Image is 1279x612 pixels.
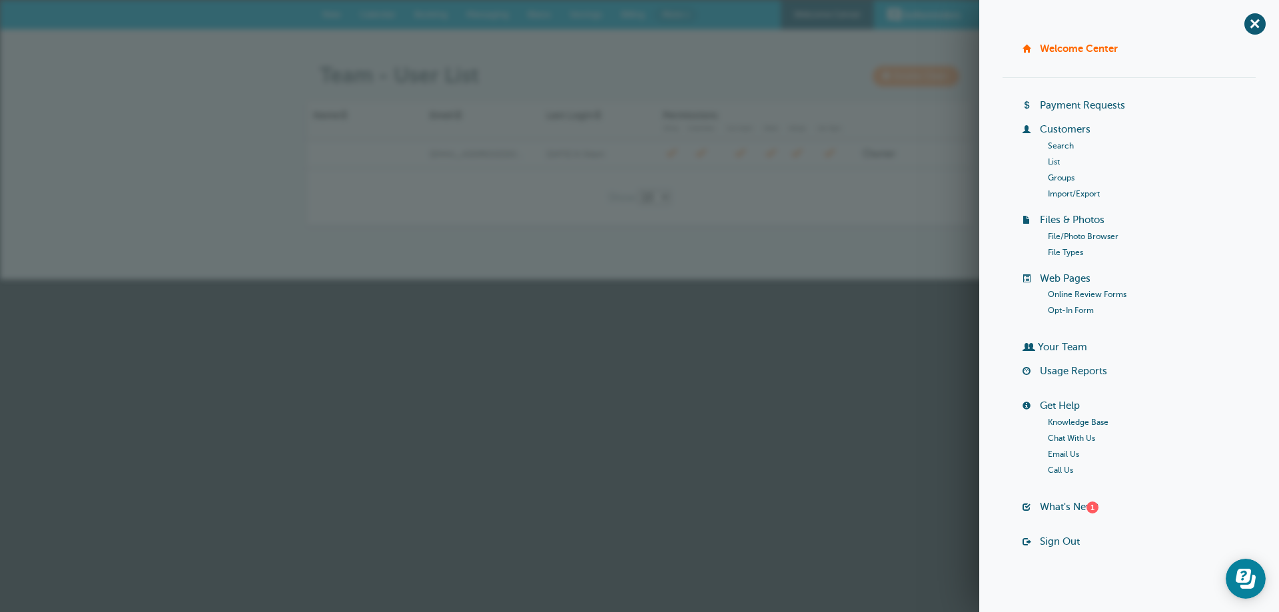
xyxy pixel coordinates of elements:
[1040,124,1090,135] a: Customers
[528,9,551,19] span: Blasts
[1048,465,1073,475] a: Call Us
[313,110,348,121] a: Name
[1226,559,1266,599] iframe: Resource center
[813,126,846,132] span: User Mgmt
[1040,400,1080,411] a: Get Help
[546,110,602,121] a: Last Login
[1240,9,1270,39] span: +
[466,9,509,19] span: Messaging
[1048,434,1095,443] a: Chat With Us
[1048,157,1060,166] a: List
[1048,141,1074,151] a: Search
[1040,273,1090,284] a: Web Pages
[1040,100,1125,111] a: Payment Requests
[656,103,856,140] div: Permissions
[414,9,448,19] span: Booking
[1048,418,1108,427] a: Knowledge Base
[663,126,679,132] span: Billing
[1048,232,1118,241] a: File/Photo Browser
[570,9,602,19] span: Settings
[608,192,636,204] span: Show
[322,9,341,19] span: New
[1048,248,1083,257] a: File Types
[1040,501,1098,512] a: What's New?
[662,9,683,19] span: More
[863,148,896,160] span: Owner
[1086,501,1098,513] div: 1
[621,9,645,19] span: Billing
[320,63,973,88] h1: Team - User List
[430,150,530,160] span: [EMAIL_ADDRESS][DOMAIN_NAME]
[1048,306,1094,315] a: Opt-In Form
[1040,214,1104,225] a: Files & Photos
[1048,450,1079,459] a: Email Us
[546,150,605,159] span: [DATE] 9:34am
[1040,43,1118,54] a: Welcome Center
[1048,173,1074,182] a: Groups
[1048,290,1126,299] a: Online Review Forms
[360,9,396,19] span: Calendar
[1038,342,1087,352] a: Your Team
[1048,189,1100,198] a: Import/Export
[783,126,810,132] span: Settings
[654,6,698,24] a: More
[1040,366,1107,376] a: Usage Reports
[682,126,719,132] span: Create Blast
[894,70,947,82] span: Invite User
[423,143,540,166] a: [EMAIL_ADDRESS][DOMAIN_NAME]
[1040,536,1080,547] a: Sign Out
[761,126,781,132] span: Delete
[873,66,959,87] a: Invite User
[540,141,656,167] a: [DATE] 9:34am
[721,126,758,132] span: Cust. Export
[430,110,463,121] a: Email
